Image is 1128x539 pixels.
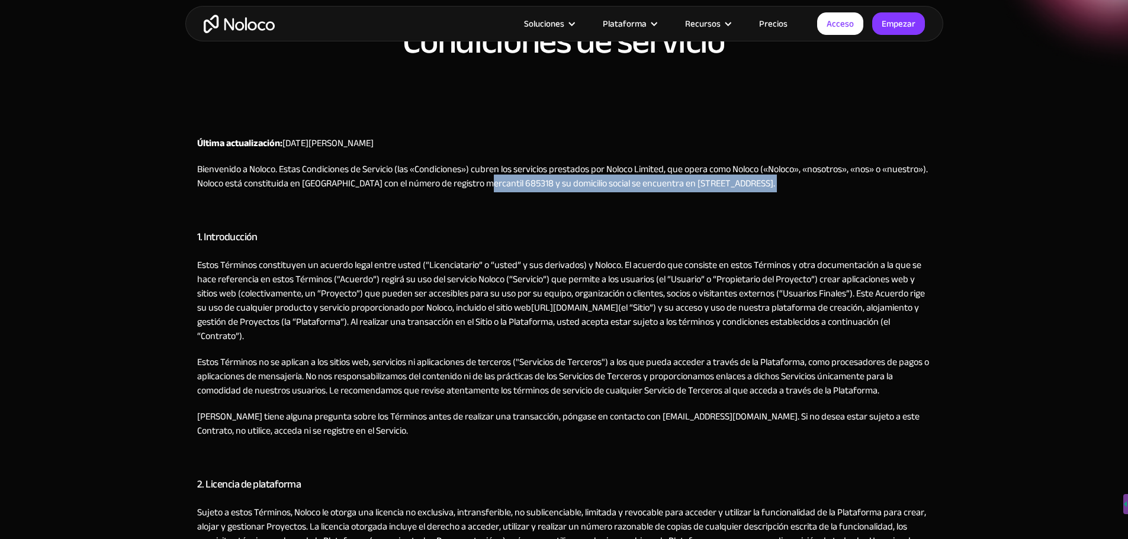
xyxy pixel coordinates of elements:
font: Acceso [827,15,854,32]
div: Plataforma [588,16,670,31]
a: hogar [204,15,275,33]
font: Bienvenido a Noloco. Estas Condiciones de Servicio (las «Condiciones») cubren los servicios prest... [197,160,928,192]
a: Precios [744,16,802,31]
font: Plataforma [603,15,647,32]
font: [DATE][PERSON_NAME] [282,134,374,152]
font: Última actualización: [197,134,282,152]
a: Empezar [872,12,925,35]
div: Recursos [670,16,744,31]
font: Soluciones [524,15,564,32]
font: Estos Términos constituyen un acuerdo legal entre usted (“Licenciatario” o “usted” y sus derivado... [197,256,925,317]
font: [PERSON_NAME] tiene alguna pregunta sobre los Términos antes de realizar una transacción, póngase... [197,408,920,440]
a: [URL][DOMAIN_NAME] [531,299,618,317]
font: Estos Términos no se aplican a los sitios web, servicios ni aplicaciones de terceros ("Servicios ... [197,353,929,399]
font: 1. Introducción [197,227,258,247]
font: Recursos [685,15,721,32]
div: Soluciones [509,16,588,31]
font: (el “Sitio”) y su acceso y uso de nuestra plataforma de creación, alojamiento y gestión de Proyec... [197,299,919,345]
font: 2. Licencia de plataforma [197,475,301,494]
a: Acceso [817,12,863,35]
font: Empezar [882,15,915,32]
font: Precios [759,15,788,32]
